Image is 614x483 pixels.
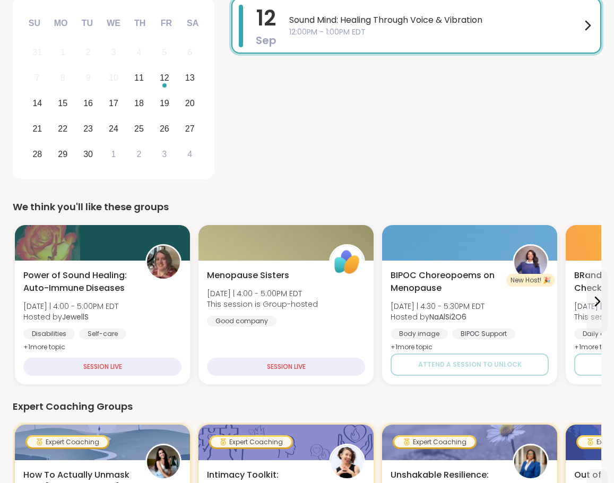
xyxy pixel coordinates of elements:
[51,67,74,90] div: Not available Monday, September 8th, 2025
[32,147,42,161] div: 28
[134,96,144,110] div: 18
[160,122,169,136] div: 26
[211,437,291,447] div: Expert Coaching
[23,12,46,35] div: Su
[178,92,201,115] div: Choose Saturday, September 20th, 2025
[391,312,485,322] span: Hosted by
[418,360,522,369] span: Attend a session to unlock
[128,12,152,35] div: Th
[207,316,276,326] div: Good company
[58,96,67,110] div: 15
[147,445,180,478] img: elenacarr0ll
[153,92,176,115] div: Choose Friday, September 19th, 2025
[289,14,581,27] span: Sound Mind: Healing Through Voice & Vibration
[83,96,93,110] div: 16
[147,246,180,279] img: JewellS
[394,437,475,447] div: Expert Coaching
[86,71,91,85] div: 9
[289,27,581,38] span: 12:00PM - 1:00PM EDT
[207,358,365,376] div: SESSION LIVE
[26,41,49,64] div: Not available Sunday, August 31st, 2025
[514,445,547,478] img: AprilMcBride
[178,117,201,140] div: Choose Saturday, September 27th, 2025
[128,41,151,64] div: Not available Thursday, September 4th, 2025
[128,117,151,140] div: Choose Thursday, September 25th, 2025
[79,329,126,339] div: Self-care
[58,122,67,136] div: 22
[178,67,201,90] div: Choose Saturday, September 13th, 2025
[75,12,99,35] div: Tu
[109,96,118,110] div: 17
[77,117,100,140] div: Choose Tuesday, September 23rd, 2025
[13,399,601,414] div: Expert Coaching Groups
[102,12,125,35] div: We
[27,437,108,447] div: Expert Coaching
[256,3,276,33] span: 12
[26,67,49,90] div: Not available Sunday, September 7th, 2025
[77,67,100,90] div: Not available Tuesday, September 9th, 2025
[160,96,169,110] div: 19
[162,147,167,161] div: 3
[178,41,201,64] div: Not available Saturday, September 6th, 2025
[207,299,318,309] span: This session is Group-hosted
[77,92,100,115] div: Choose Tuesday, September 16th, 2025
[83,122,93,136] div: 23
[51,143,74,166] div: Choose Monday, September 29th, 2025
[13,200,601,214] div: We think you'll like these groups
[109,122,118,136] div: 24
[32,96,42,110] div: 14
[391,329,448,339] div: Body image
[111,45,116,59] div: 3
[391,301,485,312] span: [DATE] | 4:30 - 5:30PM EDT
[102,117,125,140] div: Choose Wednesday, September 24th, 2025
[35,71,40,85] div: 7
[153,67,176,90] div: Choose Friday, September 12th, 2025
[23,329,75,339] div: Disabilities
[181,12,204,35] div: Sa
[185,71,195,85] div: 13
[102,143,125,166] div: Choose Wednesday, October 1st, 2025
[60,45,65,59] div: 1
[51,92,74,115] div: Choose Monday, September 15th, 2025
[23,358,181,376] div: SESSION LIVE
[128,92,151,115] div: Choose Thursday, September 18th, 2025
[331,445,364,478] img: JuliaSatterlee
[60,71,65,85] div: 8
[86,45,91,59] div: 2
[128,67,151,90] div: Choose Thursday, September 11th, 2025
[185,122,195,136] div: 27
[391,269,501,295] span: BIPOC Choreopoems on Menopause
[331,246,364,279] img: ShareWell
[23,312,118,322] span: Hosted by
[153,41,176,64] div: Not available Friday, September 5th, 2025
[136,147,141,161] div: 2
[23,301,118,312] span: [DATE] | 4:00 - 5:00PM EDT
[452,329,515,339] div: BIPOC Support
[134,71,144,85] div: 11
[62,312,89,322] b: JewellS
[51,41,74,64] div: Not available Monday, September 1st, 2025
[102,92,125,115] div: Choose Wednesday, September 17th, 2025
[160,71,169,85] div: 12
[153,117,176,140] div: Choose Friday, September 26th, 2025
[391,353,549,376] button: Attend a session to unlock
[178,143,201,166] div: Choose Saturday, October 4th, 2025
[26,143,49,166] div: Choose Sunday, September 28th, 2025
[187,147,192,161] div: 4
[134,122,144,136] div: 25
[207,269,289,282] span: Menopause Sisters
[51,117,74,140] div: Choose Monday, September 22nd, 2025
[77,41,100,64] div: Not available Tuesday, September 2nd, 2025
[256,33,276,48] span: Sep
[26,117,49,140] div: Choose Sunday, September 21st, 2025
[153,143,176,166] div: Choose Friday, October 3rd, 2025
[23,269,134,295] span: Power of Sound Healing: Auto-Immune Diseases
[185,96,195,110] div: 20
[26,92,49,115] div: Choose Sunday, September 14th, 2025
[506,274,555,287] div: New Host! 🎉
[24,40,202,167] div: month 2025-09
[102,41,125,64] div: Not available Wednesday, September 3rd, 2025
[32,45,42,59] div: 31
[128,143,151,166] div: Choose Thursday, October 2nd, 2025
[77,143,100,166] div: Choose Tuesday, September 30th, 2025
